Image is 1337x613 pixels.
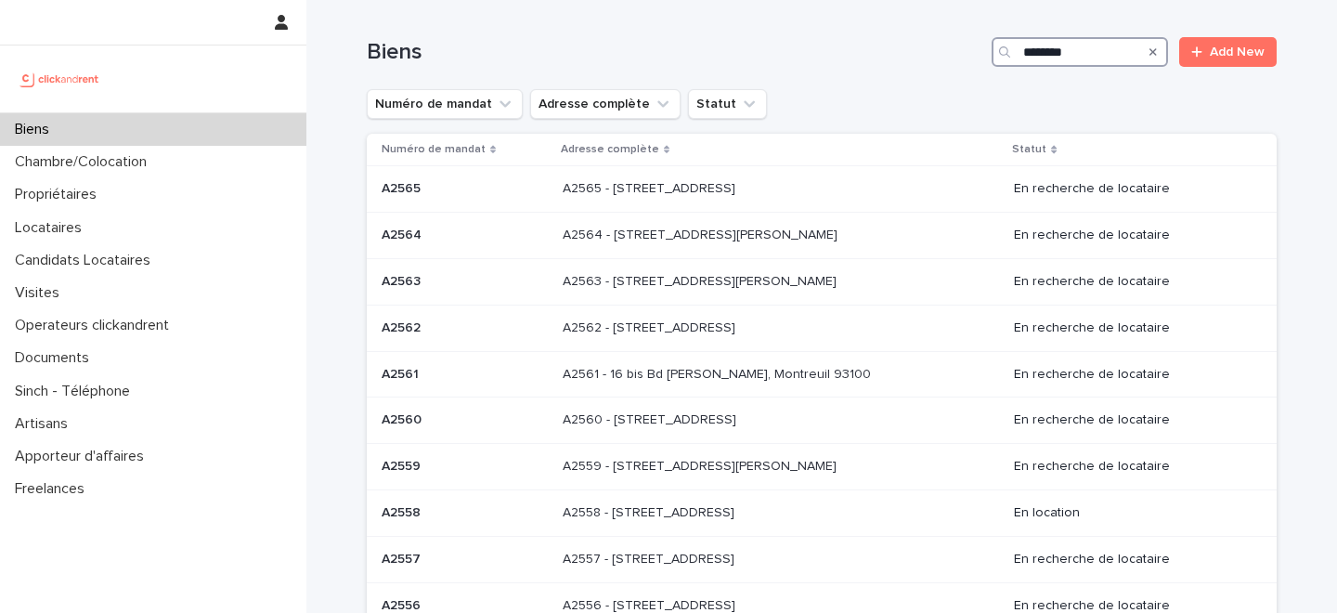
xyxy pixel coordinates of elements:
[7,153,162,171] p: Chambre/Colocation
[992,37,1168,67] input: Search
[382,270,424,290] p: A2563
[563,317,739,336] p: A2562 - [STREET_ADDRESS]
[382,409,425,428] p: A2560
[7,252,165,269] p: Candidats Locataires
[1210,46,1265,59] span: Add New
[367,258,1277,305] tr: A2563A2563 A2563 - [STREET_ADDRESS][PERSON_NAME]A2563 - [STREET_ADDRESS][PERSON_NAME] En recherch...
[563,455,840,475] p: A2559 - [STREET_ADDRESS][PERSON_NAME]
[1014,412,1247,428] p: En recherche de locataire
[367,89,523,119] button: Numéro de mandat
[1012,139,1046,160] p: Statut
[367,351,1277,398] tr: A2561A2561 A2561 - 16 bis Bd [PERSON_NAME], Montreuil 93100A2561 - 16 bis Bd [PERSON_NAME], Montr...
[7,186,111,203] p: Propriétaires
[7,121,64,138] p: Biens
[1014,367,1247,383] p: En recherche de locataire
[563,224,841,243] p: A2564 - [STREET_ADDRESS][PERSON_NAME]
[7,448,159,465] p: Apporteur d'affaires
[15,60,105,98] img: UCB0brd3T0yccxBKYDjQ
[367,213,1277,259] tr: A2564A2564 A2564 - [STREET_ADDRESS][PERSON_NAME]A2564 - [STREET_ADDRESS][PERSON_NAME] En recherch...
[1014,459,1247,475] p: En recherche de locataire
[1014,320,1247,336] p: En recherche de locataire
[7,383,145,400] p: Sinch - Téléphone
[530,89,681,119] button: Adresse complète
[367,166,1277,213] tr: A2565A2565 A2565 - [STREET_ADDRESS]A2565 - [STREET_ADDRESS] En recherche de locataire
[367,536,1277,582] tr: A2557A2557 A2557 - [STREET_ADDRESS]A2557 - [STREET_ADDRESS] En recherche de locataire
[1014,274,1247,290] p: En recherche de locataire
[382,317,424,336] p: A2562
[7,480,99,498] p: Freelances
[1014,505,1247,521] p: En location
[382,139,486,160] p: Numéro de mandat
[561,139,659,160] p: Adresse complète
[1179,37,1277,67] a: Add New
[382,363,422,383] p: A2561
[367,489,1277,536] tr: A2558A2558 A2558 - [STREET_ADDRESS]A2558 - [STREET_ADDRESS] En location
[1014,228,1247,243] p: En recherche de locataire
[563,502,738,521] p: A2558 - [STREET_ADDRESS]
[563,363,875,383] p: A2561 - 16 bis Bd [PERSON_NAME], Montreuil 93100
[367,444,1277,490] tr: A2559A2559 A2559 - [STREET_ADDRESS][PERSON_NAME]A2559 - [STREET_ADDRESS][PERSON_NAME] En recherch...
[563,548,738,567] p: A2557 - [STREET_ADDRESS]
[382,548,424,567] p: A2557
[7,415,83,433] p: Artisans
[382,177,424,197] p: A2565
[382,455,424,475] p: A2559
[382,224,425,243] p: A2564
[563,270,840,290] p: A2563 - 781 Avenue de Monsieur Teste, Montpellier 34070
[7,219,97,237] p: Locataires
[367,398,1277,444] tr: A2560A2560 A2560 - [STREET_ADDRESS]A2560 - [STREET_ADDRESS] En recherche de locataire
[7,317,184,334] p: Operateurs clickandrent
[563,409,740,428] p: A2560 - [STREET_ADDRESS]
[1014,552,1247,567] p: En recherche de locataire
[367,39,984,66] h1: Biens
[7,349,104,367] p: Documents
[688,89,767,119] button: Statut
[1014,181,1247,197] p: En recherche de locataire
[563,177,739,197] p: A2565 - [STREET_ADDRESS]
[7,284,74,302] p: Visites
[382,502,424,521] p: A2558
[367,305,1277,351] tr: A2562A2562 A2562 - [STREET_ADDRESS]A2562 - [STREET_ADDRESS] En recherche de locataire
